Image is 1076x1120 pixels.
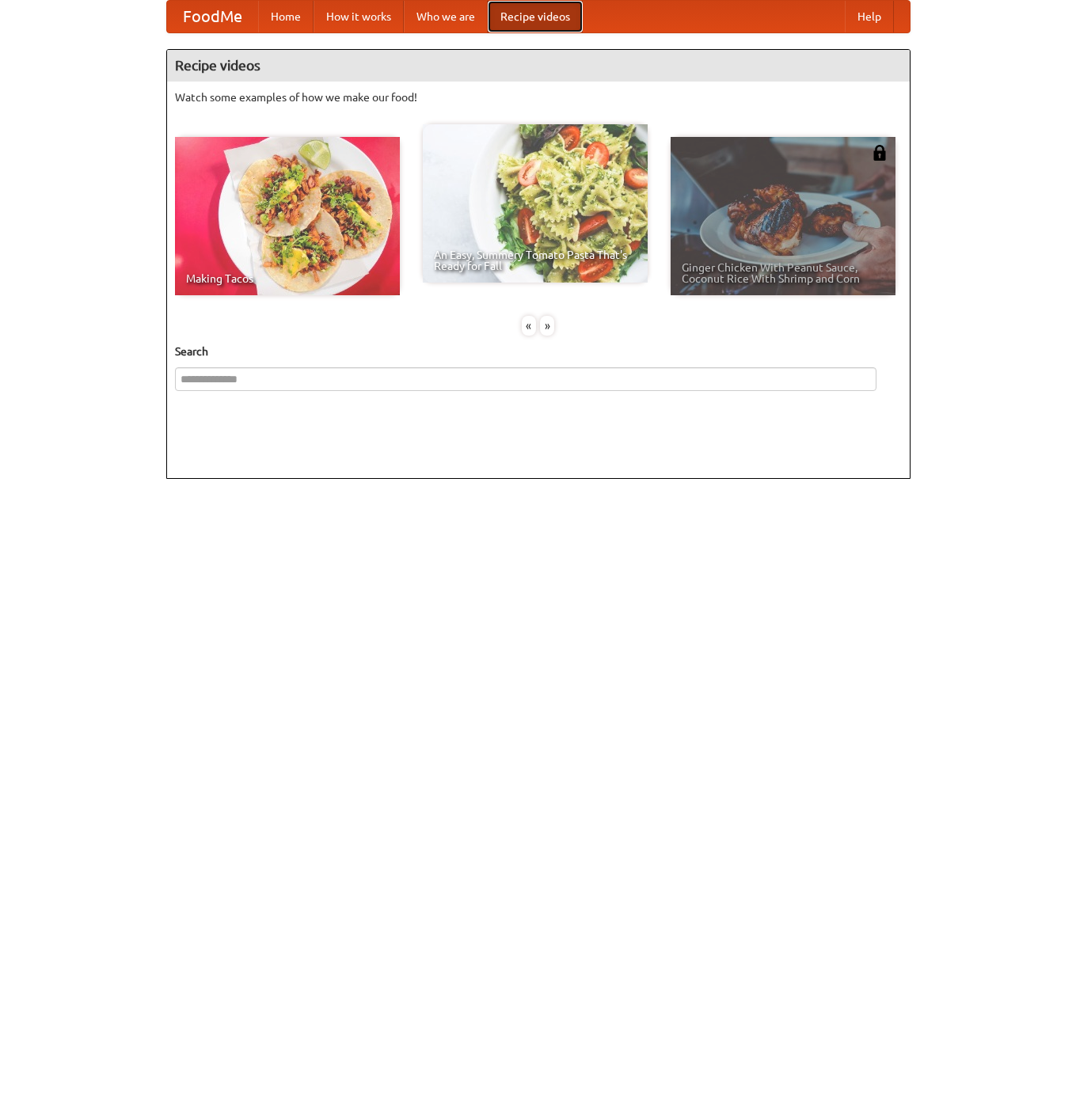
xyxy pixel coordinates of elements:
img: 483408.png [872,145,888,161]
a: An Easy, Summery Tomato Pasta That's Ready for Fall [423,124,648,283]
div: » [540,316,554,336]
a: Recipe videos [488,1,583,32]
h5: Search [175,344,902,359]
a: Making Tacos [175,137,400,295]
h4: Recipe videos [167,50,910,82]
p: Watch some examples of how we make our food! [175,89,902,105]
a: Help [845,1,894,32]
span: Making Tacos [186,273,389,284]
a: FoodMe [167,1,258,32]
span: An Easy, Summery Tomato Pasta That's Ready for Fall [434,249,637,271]
a: Home [258,1,314,32]
a: Who we are [404,1,488,32]
a: How it works [314,1,404,32]
div: « [522,316,536,336]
